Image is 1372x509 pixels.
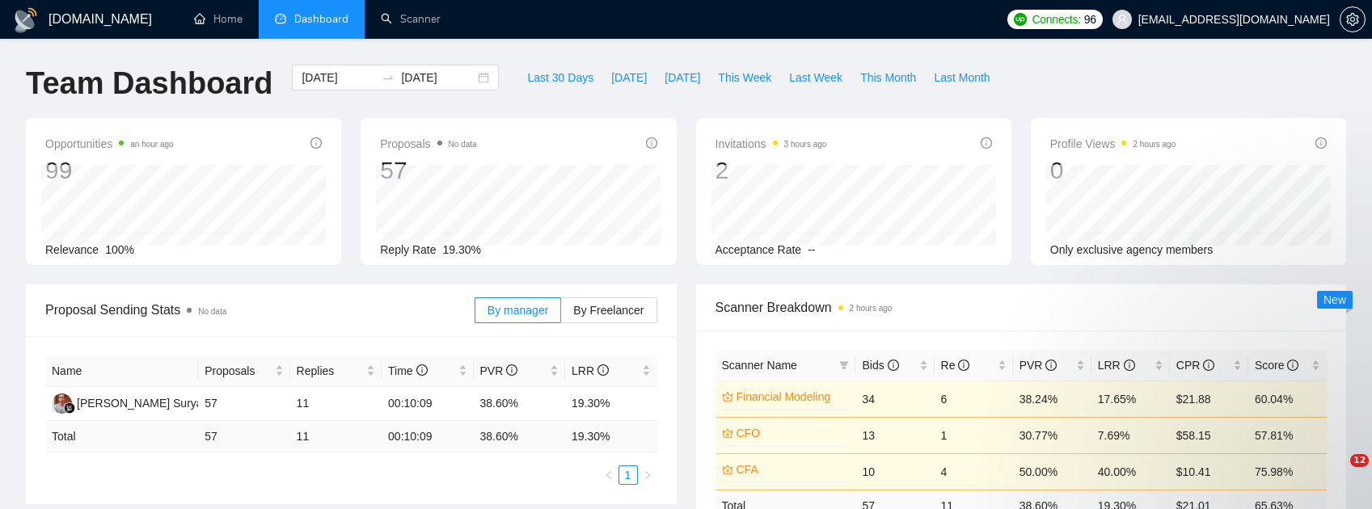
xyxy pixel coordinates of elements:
span: info-circle [888,360,899,371]
span: Scanner Breakdown [716,297,1328,318]
span: PVR [480,364,518,377]
a: CFA [737,461,846,478]
td: 57 [198,387,289,421]
span: info-circle [981,137,992,149]
span: Replies [297,362,363,380]
span: crown [722,427,733,439]
td: 1 [935,417,1013,453]
li: Previous Page [599,465,618,485]
td: 57 [198,421,289,452]
li: 1 [618,465,638,485]
td: 4 [935,453,1013,490]
button: This Week [709,65,780,90]
span: info-circle [1045,360,1057,371]
span: Dashboard [294,12,348,26]
span: By manager [488,304,548,317]
td: 6 [935,381,1013,417]
span: info-circle [310,137,322,149]
button: [DATE] [602,65,656,90]
a: D[PERSON_NAME] Suryanto [52,396,218,409]
span: info-circle [646,137,657,149]
span: Last Month [934,69,990,86]
div: [PERSON_NAME] Suryanto [77,394,218,412]
div: 57 [380,155,476,186]
a: Financial Modeling [737,388,846,406]
span: LRR [572,364,609,377]
span: info-circle [1315,137,1327,149]
span: This Week [718,69,771,86]
span: left [604,470,614,480]
iframe: Intercom live chat [1317,454,1356,493]
a: 1 [619,466,637,484]
td: 00:10:09 [382,387,473,421]
span: Connects: [1032,11,1080,28]
td: 34 [855,381,934,417]
li: Next Page [638,465,657,485]
time: 3 hours ago [784,140,827,149]
a: setting [1340,13,1366,26]
th: Proposals [198,355,289,387]
span: Last Week [789,69,842,86]
td: $10.41 [1170,453,1248,490]
span: info-circle [958,360,969,371]
span: Proposals [380,134,476,154]
a: searchScanner [381,12,441,26]
span: Reply Rate [380,243,436,256]
span: to [382,71,395,84]
button: Last Week [780,65,851,90]
span: Proposals [205,362,271,380]
td: 10 [855,453,934,490]
td: 13 [855,417,934,453]
button: left [599,465,618,485]
div: 0 [1050,155,1176,186]
span: swap-right [382,71,395,84]
td: 30.77% [1013,417,1091,453]
td: 11 [290,387,382,421]
span: Bids [862,359,898,372]
span: No data [198,307,226,316]
span: right [643,470,652,480]
button: setting [1340,6,1366,32]
span: [DATE] [611,69,647,86]
span: -- [808,243,815,256]
div: 99 [45,155,174,186]
time: 2 hours ago [1133,140,1176,149]
th: Replies [290,355,382,387]
span: Acceptance Rate [716,243,802,256]
img: upwork-logo.png [1014,13,1027,26]
span: setting [1340,13,1365,26]
span: By Freelancer [573,304,644,317]
button: Last 30 Days [518,65,602,90]
span: Invitations [716,134,827,154]
span: dashboard [275,13,286,24]
span: Time [388,364,427,377]
td: 00:10:09 [382,421,473,452]
span: 12 [1350,454,1369,467]
span: [DATE] [665,69,700,86]
td: 38.60 % [474,421,565,452]
input: Start date [302,69,375,86]
span: Scanner Name [722,359,797,372]
span: crown [722,391,733,402]
td: 38.60% [474,387,565,421]
span: Only exclusive agency members [1050,243,1214,256]
time: 2 hours ago [850,304,893,313]
span: info-circle [416,364,428,376]
a: CFO [737,424,846,442]
img: gigradar-bm.png [64,402,75,414]
span: Profile Views [1050,134,1176,154]
td: 75.98% [1248,453,1327,490]
td: 19.30% [565,387,657,421]
span: Proposal Sending Stats [45,300,475,320]
td: 11 [290,421,382,452]
img: D [52,393,72,414]
span: No data [449,140,477,149]
span: info-circle [597,364,609,376]
span: info-circle [506,364,517,376]
span: 100% [105,243,134,256]
span: 96 [1084,11,1096,28]
span: Last 30 Days [527,69,593,86]
input: End date [401,69,475,86]
span: filter [836,353,852,377]
span: 19.30% [443,243,481,256]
